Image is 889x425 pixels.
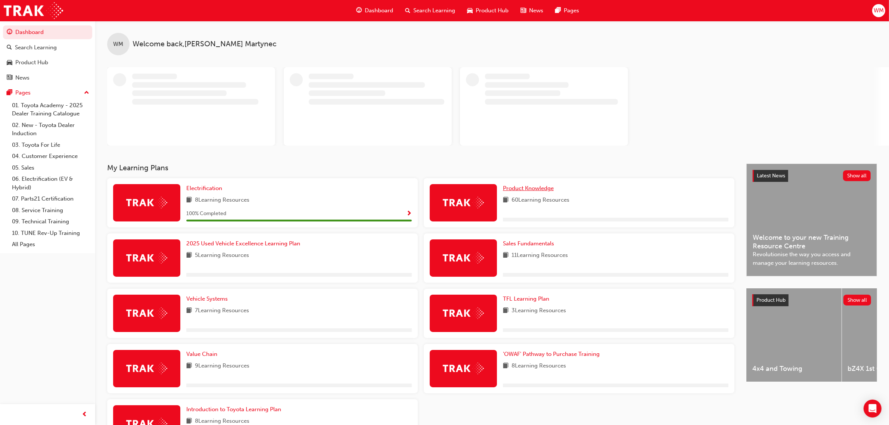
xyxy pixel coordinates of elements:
[186,406,281,413] span: Introduction to Toyota Learning Plan
[186,295,228,302] span: Vehicle Systems
[753,233,871,250] span: Welcome to your new Training Resource Centre
[512,196,569,205] span: 60 Learning Resources
[503,240,554,247] span: Sales Fundamentals
[4,2,63,19] img: Trak
[126,252,167,264] img: Trak
[9,193,92,205] a: 07. Parts21 Certification
[443,197,484,208] img: Trak
[461,3,515,18] a: car-iconProduct Hub
[186,239,303,248] a: 2025 Used Vehicle Excellence Learning Plan
[133,40,277,49] span: Welcome back , [PERSON_NAME] Martynec
[186,185,222,192] span: Electrification
[406,209,412,218] button: Show Progress
[3,41,92,55] a: Search Learning
[520,6,526,15] span: news-icon
[3,71,92,85] a: News
[864,400,882,418] div: Open Intercom Messenger
[3,56,92,69] a: Product Hub
[443,252,484,264] img: Trak
[753,170,871,182] a: Latest NewsShow all
[843,295,871,305] button: Show all
[406,211,412,217] span: Show Progress
[186,184,225,193] a: Electrification
[9,139,92,151] a: 03. Toyota For Life
[503,295,552,303] a: TFL Learning Plan
[356,6,362,15] span: guage-icon
[413,6,455,15] span: Search Learning
[549,3,585,18] a: pages-iconPages
[503,306,509,316] span: book-icon
[82,410,88,419] span: prev-icon
[503,251,509,260] span: book-icon
[186,240,300,247] span: 2025 Used Vehicle Excellence Learning Plan
[195,306,249,316] span: 7 Learning Resources
[15,58,48,67] div: Product Hub
[746,288,842,382] a: 4x4 and Towing
[512,362,566,371] span: 8 Learning Resources
[9,100,92,120] a: 01. Toyota Academy - 2025 Dealer Training Catalogue
[512,251,568,260] span: 11 Learning Resources
[7,59,12,66] span: car-icon
[843,170,871,181] button: Show all
[9,162,92,174] a: 05. Sales
[114,40,124,49] span: WM
[186,251,192,260] span: book-icon
[186,306,192,316] span: book-icon
[515,3,549,18] a: news-iconNews
[195,196,249,205] span: 8 Learning Resources
[9,216,92,227] a: 09. Technical Training
[195,251,249,260] span: 5 Learning Resources
[9,205,92,216] a: 08. Service Training
[872,4,885,17] button: WM
[186,405,284,414] a: Introduction to Toyota Learning Plan
[15,43,57,52] div: Search Learning
[467,6,473,15] span: car-icon
[3,86,92,100] button: Pages
[365,6,393,15] span: Dashboard
[503,350,603,359] a: 'OWAF' Pathway to Purchase Training
[186,295,231,303] a: Vehicle Systems
[195,362,249,371] span: 9 Learning Resources
[503,196,509,205] span: book-icon
[752,294,871,306] a: Product HubShow all
[350,3,399,18] a: guage-iconDashboard
[126,307,167,319] img: Trak
[7,29,12,36] span: guage-icon
[503,295,549,302] span: TFL Learning Plan
[15,74,29,82] div: News
[753,250,871,267] span: Revolutionise the way you access and manage your learning resources.
[443,363,484,374] img: Trak
[9,173,92,193] a: 06. Electrification (EV & Hybrid)
[7,90,12,96] span: pages-icon
[7,75,12,81] span: news-icon
[503,185,554,192] span: Product Knowledge
[399,3,461,18] a: search-iconSearch Learning
[757,173,785,179] span: Latest News
[874,6,884,15] span: WM
[84,88,89,98] span: up-icon
[512,306,566,316] span: 3 Learning Resources
[9,120,92,139] a: 02. New - Toyota Dealer Induction
[186,196,192,205] span: book-icon
[9,239,92,250] a: All Pages
[186,351,217,357] span: Value Chain
[3,24,92,86] button: DashboardSearch LearningProduct HubNews
[503,239,557,248] a: Sales Fundamentals
[3,25,92,39] a: Dashboard
[107,164,734,172] h3: My Learning Plans
[405,6,410,15] span: search-icon
[126,363,167,374] img: Trak
[9,151,92,162] a: 04. Customer Experience
[186,362,192,371] span: book-icon
[529,6,543,15] span: News
[15,89,31,97] div: Pages
[9,227,92,239] a: 10. TUNE Rev-Up Training
[186,350,220,359] a: Value Chain
[746,164,877,276] a: Latest NewsShow allWelcome to your new Training Resource CentreRevolutionise the way you access a...
[503,351,600,357] span: 'OWAF' Pathway to Purchase Training
[564,6,579,15] span: Pages
[752,364,836,373] span: 4x4 and Towing
[503,362,509,371] span: book-icon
